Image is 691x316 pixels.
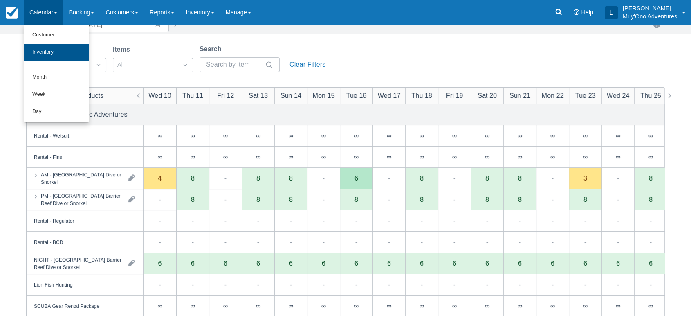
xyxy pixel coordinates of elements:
[313,90,335,100] div: Mon 15
[634,253,667,274] div: 6
[623,12,677,20] p: Muy'Ono Adventures
[640,90,661,100] div: Thu 25
[159,280,161,289] div: -
[438,147,471,168] div: ∞
[617,280,619,289] div: -
[157,302,162,309] div: ∞
[280,90,301,100] div: Sun 14
[536,147,569,168] div: ∞
[420,175,424,181] div: 8
[649,260,653,266] div: 6
[552,280,554,289] div: -
[453,173,455,183] div: -
[41,192,122,207] div: PM - [GEOGRAPHIC_DATA] Barrier Reef Dive or Snorkel
[605,6,618,19] div: L
[274,253,307,274] div: 6
[372,253,405,274] div: 6
[634,125,667,147] div: ∞
[601,125,634,147] div: ∞
[323,237,325,247] div: -
[224,260,227,266] div: 6
[191,132,195,139] div: ∞
[388,173,390,183] div: -
[256,196,260,203] div: 8
[209,125,242,147] div: ∞
[601,253,634,274] div: 6
[157,132,162,139] div: ∞
[354,132,359,139] div: ∞
[485,260,489,266] div: 6
[34,238,63,246] div: Rental - BCD
[24,44,89,61] a: Inventory
[519,280,521,289] div: -
[34,132,69,139] div: Rental - Wetsuit
[94,61,103,69] span: Dropdown icon
[191,153,195,160] div: ∞
[453,237,455,247] div: -
[446,90,463,100] div: Fri 19
[649,196,653,203] div: 8
[471,147,503,168] div: ∞
[274,125,307,147] div: ∞
[420,132,424,139] div: ∞
[485,175,489,181] div: 8
[242,147,274,168] div: ∞
[159,216,161,226] div: -
[144,253,176,274] div: 6
[387,153,391,160] div: ∞
[256,175,260,181] div: 8
[518,153,522,160] div: ∞
[551,260,554,266] div: 6
[388,280,390,289] div: -
[321,132,326,139] div: ∞
[191,175,195,181] div: 8
[323,173,325,183] div: -
[217,90,234,100] div: Fri 12
[471,125,503,147] div: ∞
[224,237,227,247] div: -
[552,194,554,204] div: -
[405,253,438,274] div: 6
[453,280,455,289] div: -
[623,4,677,12] p: [PERSON_NAME]
[323,280,325,289] div: -
[191,260,195,266] div: 6
[372,147,405,168] div: ∞
[224,280,227,289] div: -
[24,25,89,123] ul: Calendar
[518,175,522,181] div: 8
[583,260,587,266] div: 6
[206,57,263,72] input: Search by item
[617,237,619,247] div: -
[346,90,367,100] div: Tue 16
[322,260,325,266] div: 6
[158,260,162,266] div: 6
[209,147,242,168] div: ∞
[323,216,325,226] div: -
[378,90,400,100] div: Wed 17
[257,280,259,289] div: -
[372,125,405,147] div: ∞
[242,125,274,147] div: ∞
[519,237,521,247] div: -
[552,173,554,183] div: -
[452,302,457,309] div: ∞
[191,196,195,203] div: 8
[617,194,619,204] div: -
[503,147,536,168] div: ∞
[405,147,438,168] div: ∞
[550,132,555,139] div: ∞
[509,90,530,100] div: Sun 21
[452,153,457,160] div: ∞
[24,103,89,120] a: Day
[388,216,390,226] div: -
[584,216,586,226] div: -
[486,280,488,289] div: -
[420,302,424,309] div: ∞
[574,9,579,15] i: Help
[575,90,596,100] div: Tue 23
[355,280,357,289] div: -
[411,90,432,100] div: Thu 18
[519,216,521,226] div: -
[438,125,471,147] div: ∞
